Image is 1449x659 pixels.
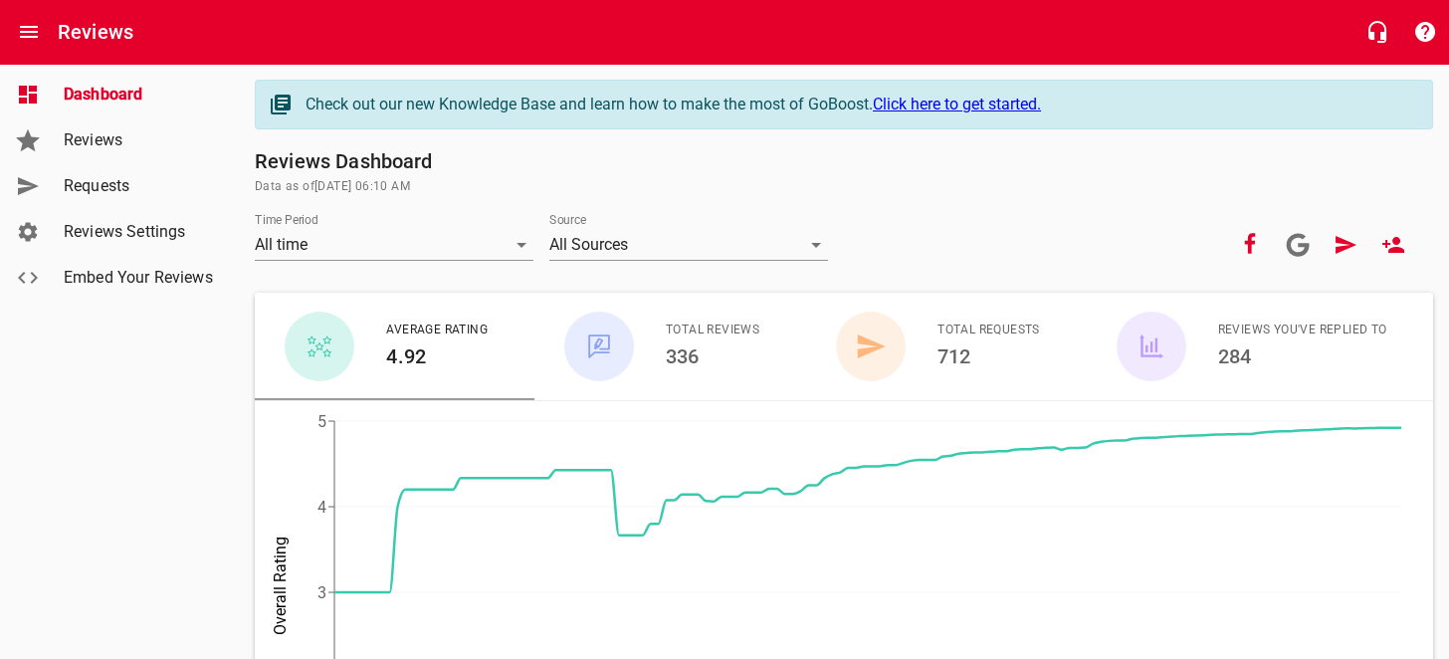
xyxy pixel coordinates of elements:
a: Request Review [1322,221,1369,269]
span: Data as of [DATE] 06:10 AM [255,177,1433,197]
h6: 4.92 [386,340,488,372]
tspan: 3 [317,583,326,602]
button: Live Chat [1353,8,1401,56]
span: Embed Your Reviews [64,266,215,290]
span: Dashboard [64,83,215,107]
h6: 712 [937,340,1040,372]
h6: 284 [1218,340,1387,372]
span: Total Reviews [666,321,759,340]
span: Average Rating [386,321,488,340]
div: All Sources [549,229,828,261]
button: Your Facebook account is connected [1226,221,1274,269]
a: Connect your Google account [1274,221,1322,269]
div: Check out our new Knowledge Base and learn how to make the most of GoBoost. [306,93,1412,116]
button: Support Portal [1401,8,1449,56]
label: Source [549,214,586,226]
label: Time Period [255,214,318,226]
button: Open drawer [5,8,53,56]
tspan: 4 [317,498,326,517]
span: Reviews You've Replied To [1218,321,1387,340]
span: Reviews [64,128,215,152]
a: Click here to get started. [873,95,1041,113]
div: All time [255,229,533,261]
tspan: 5 [317,412,326,431]
span: Total Requests [937,321,1040,340]
a: New User [1369,221,1417,269]
span: Requests [64,174,215,198]
tspan: Overall Rating [271,537,290,635]
span: Reviews Settings [64,220,215,244]
h6: Reviews Dashboard [255,145,1433,177]
h6: 336 [666,340,759,372]
h6: Reviews [58,16,133,48]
